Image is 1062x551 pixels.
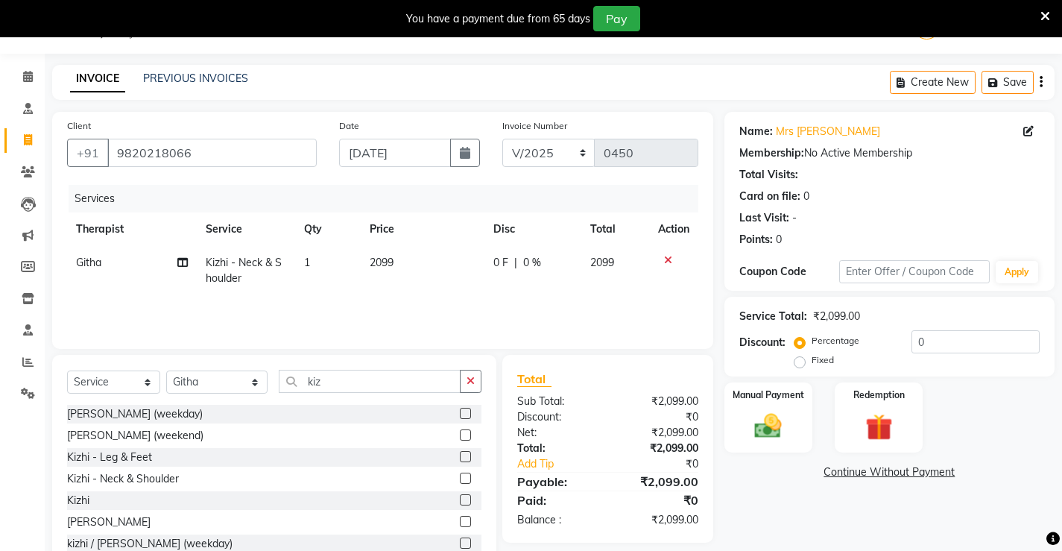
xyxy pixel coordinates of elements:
div: You have a payment due from 65 days [406,11,590,27]
label: Fixed [812,353,834,367]
div: ₹2,099.00 [607,441,709,456]
span: Kizhi - Neck & Shoulder [206,256,282,285]
span: Githa [76,256,101,269]
div: Payable: [506,473,607,491]
label: Client [67,119,91,133]
div: Discount: [506,409,607,425]
input: Search or Scan [279,370,461,393]
span: Total [517,371,551,387]
div: ₹0 [607,409,709,425]
div: ₹2,099.00 [607,394,709,409]
img: _gift.svg [857,411,901,444]
div: ₹2,099.00 [813,309,860,324]
div: Last Visit: [739,210,789,226]
div: Discount: [739,335,786,350]
div: Sub Total: [506,394,607,409]
img: _cash.svg [746,411,790,442]
div: Coupon Code [739,264,839,280]
span: 0 % [523,255,541,271]
a: Mrs [PERSON_NAME] [776,124,880,139]
button: Apply [996,261,1038,283]
div: - [792,210,797,226]
span: | [514,255,517,271]
div: 0 [803,189,809,204]
button: Save [982,71,1034,94]
label: Redemption [853,388,905,402]
a: INVOICE [70,66,125,92]
label: Manual Payment [733,388,804,402]
th: Therapist [67,212,197,246]
div: [PERSON_NAME] (weekend) [67,428,203,444]
div: Membership: [739,145,804,161]
div: [PERSON_NAME] (weekday) [67,406,203,422]
div: ₹2,099.00 [607,473,709,491]
div: Kizhi - Neck & Shoulder [67,471,179,487]
div: Total: [506,441,607,456]
span: 2099 [590,256,614,269]
th: Qty [295,212,361,246]
span: 2099 [370,256,393,269]
th: Total [581,212,648,246]
th: Price [361,212,485,246]
a: Continue Without Payment [727,465,1052,480]
div: [PERSON_NAME] [67,514,151,530]
th: Disc [484,212,581,246]
th: Service [197,212,295,246]
label: Invoice Number [502,119,567,133]
label: Date [339,119,359,133]
input: Enter Offer / Coupon Code [839,260,990,283]
div: Services [69,185,709,212]
div: Paid: [506,491,607,509]
button: Pay [593,6,640,31]
div: ₹2,099.00 [607,512,709,528]
label: Percentage [812,334,859,347]
div: Kizhi [67,493,89,509]
div: Net: [506,425,607,441]
div: Service Total: [739,309,807,324]
div: Total Visits: [739,167,798,183]
div: ₹0 [607,491,709,509]
div: Kizhi - Leg & Feet [67,450,152,465]
th: Action [649,212,698,246]
span: 0 F [493,255,508,271]
div: 0 [776,232,782,248]
a: Add Tip [506,456,625,472]
button: +91 [67,139,109,167]
div: Points: [739,232,773,248]
div: Card on file: [739,189,800,204]
div: Name: [739,124,773,139]
div: ₹0 [625,456,709,472]
div: ₹2,099.00 [607,425,709,441]
button: Create New [890,71,976,94]
input: Search by Name/Mobile/Email/Code [107,139,317,167]
div: Balance : [506,512,607,528]
div: No Active Membership [739,145,1040,161]
span: 1 [304,256,310,269]
a: PREVIOUS INVOICES [143,72,248,85]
